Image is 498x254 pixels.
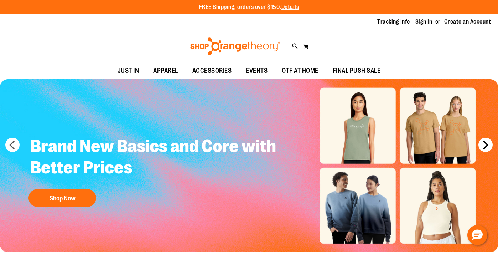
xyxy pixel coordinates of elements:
[199,3,299,11] p: FREE Shipping, orders over $150.
[275,63,326,79] a: OTF AT HOME
[185,63,239,79] a: ACCESSORIES
[153,63,178,79] span: APPAREL
[5,138,20,152] button: prev
[189,37,281,55] img: Shop Orangetheory
[281,4,299,10] a: Details
[192,63,232,79] span: ACCESSORIES
[110,63,146,79] a: JUST IN
[25,130,283,210] a: Brand New Basics and Core with Better Prices Shop Now
[467,225,487,245] button: Hello, have a question? Let’s chat.
[118,63,139,79] span: JUST IN
[377,18,410,26] a: Tracking Info
[28,189,96,207] button: Shop Now
[239,63,275,79] a: EVENTS
[326,63,388,79] a: FINAL PUSH SALE
[246,63,268,79] span: EVENTS
[146,63,185,79] a: APPAREL
[25,130,283,186] h2: Brand New Basics and Core with Better Prices
[282,63,318,79] span: OTF AT HOME
[333,63,381,79] span: FINAL PUSH SALE
[478,138,493,152] button: next
[444,18,491,26] a: Create an Account
[415,18,432,26] a: Sign In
